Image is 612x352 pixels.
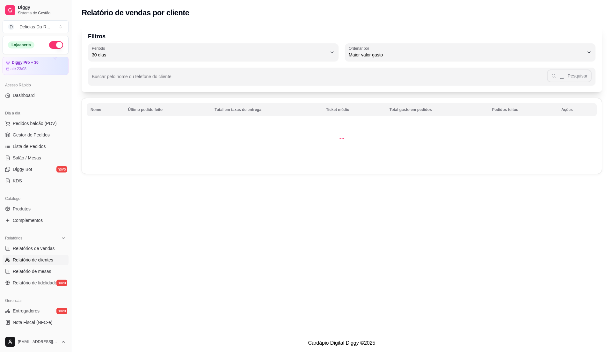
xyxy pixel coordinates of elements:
div: Loja aberta [8,41,34,48]
a: Relatórios de vendas [3,243,69,253]
a: Lista de Pedidos [3,141,69,151]
span: Relatórios de vendas [13,245,55,252]
div: Dia a dia [3,108,69,118]
button: Período30 dias [88,43,339,61]
a: Complementos [3,215,69,225]
span: Complementos [13,217,43,224]
span: [EMAIL_ADDRESS][DOMAIN_NAME] [18,339,58,344]
h2: Relatório de vendas por cliente [82,8,189,18]
span: Dashboard [13,92,35,99]
a: Nota Fiscal (NFC-e) [3,317,69,327]
a: Diggy Pro + 30até 23/08 [3,57,69,75]
span: Nota Fiscal (NFC-e) [13,319,52,326]
span: Relatório de fidelidade [13,280,57,286]
span: Controle de caixa [13,331,47,337]
a: Entregadoresnovo [3,306,69,316]
button: [EMAIL_ADDRESS][DOMAIN_NAME] [3,334,69,349]
a: Relatório de mesas [3,266,69,276]
span: 30 dias [92,52,327,58]
span: Lista de Pedidos [13,143,46,150]
span: D [8,24,14,30]
input: Buscar pelo nome ou telefone do cliente [92,76,547,82]
a: Produtos [3,204,69,214]
span: Sistema de Gestão [18,11,66,16]
div: Acesso Rápido [3,80,69,90]
span: Diggy [18,5,66,11]
span: KDS [13,178,22,184]
article: até 23/08 [11,66,26,71]
span: Relatório de clientes [13,257,53,263]
button: Ordenar porMaior valor gasto [345,43,595,61]
span: Relatório de mesas [13,268,51,275]
span: Entregadores [13,308,40,314]
span: Maior valor gasto [349,52,584,58]
div: Delicias Da R ... [19,24,50,30]
footer: Cardápio Digital Diggy © 2025 [71,334,612,352]
button: Pedidos balcão (PDV) [3,118,69,128]
a: Controle de caixa [3,329,69,339]
div: Loading [339,133,345,139]
span: Diggy Bot [13,166,32,172]
p: Filtros [88,32,595,41]
span: Salão / Mesas [13,155,41,161]
article: Diggy Pro + 30 [12,60,39,65]
a: DiggySistema de Gestão [3,3,69,18]
a: Dashboard [3,90,69,100]
a: Relatório de clientes [3,255,69,265]
a: KDS [3,176,69,186]
span: Relatórios [5,236,22,241]
div: Catálogo [3,194,69,204]
span: Produtos [13,206,31,212]
span: Gestor de Pedidos [13,132,50,138]
div: Gerenciar [3,296,69,306]
button: Alterar Status [49,41,63,49]
label: Ordenar por [349,46,371,51]
a: Salão / Mesas [3,153,69,163]
a: Relatório de fidelidadenovo [3,278,69,288]
label: Período [92,46,107,51]
span: Pedidos balcão (PDV) [13,120,57,127]
a: Diggy Botnovo [3,164,69,174]
button: Select a team [3,20,69,33]
a: Gestor de Pedidos [3,130,69,140]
